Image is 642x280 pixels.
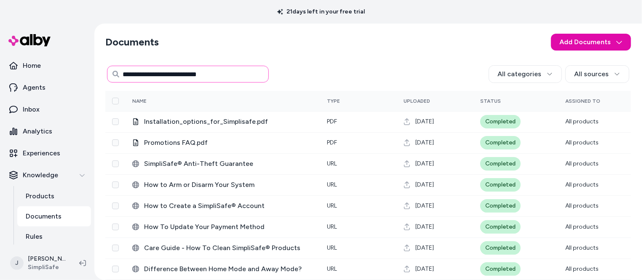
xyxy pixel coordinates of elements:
[327,265,337,272] span: URL
[3,165,91,185] button: Knowledge
[23,83,45,93] p: Agents
[574,69,609,79] span: All sources
[23,148,60,158] p: Experiences
[565,265,599,272] span: All products
[327,223,337,230] span: URL
[17,227,91,247] a: Rules
[132,264,313,274] div: Difference Between Home Mode and Away Mode?
[3,56,91,76] a: Home
[132,117,313,127] div: Installation_options_for_Simplisafe.pdf
[112,245,119,251] button: Select row
[480,178,521,192] div: Completed
[327,98,340,104] span: Type
[415,160,434,168] span: [DATE]
[480,262,521,276] div: Completed
[327,160,337,167] span: URL
[132,138,313,148] div: Promotions FAQ.pdf
[132,180,313,190] div: How to Arm or Disarm Your System
[132,222,313,232] div: ‎How To Update Your Payment Method
[112,203,119,209] button: Select row
[327,244,337,251] span: URL
[551,34,631,51] button: Add Documents
[498,69,541,79] span: All categories
[565,160,599,167] span: All products
[415,139,434,147] span: [DATE]
[23,126,52,136] p: Analytics
[404,98,430,104] span: Uploaded
[26,211,62,221] p: Documents
[3,77,91,98] a: Agents
[415,244,434,252] span: [DATE]
[565,244,599,251] span: All products
[26,232,43,242] p: Rules
[3,121,91,141] a: Analytics
[8,34,51,46] img: alby Logo
[3,99,91,120] a: Inbox
[112,98,119,104] button: Select all
[132,243,313,253] div: Care Guide - How To Clean SimpliSafe® Products
[144,264,313,274] span: Difference Between Home Mode and Away Mode?
[327,202,337,209] span: URL
[565,65,629,83] button: All sources
[565,118,599,125] span: All products
[415,117,434,126] span: [DATE]
[565,202,599,209] span: All products
[112,266,119,272] button: Select row
[565,181,599,188] span: All products
[144,222,313,232] span: ‎How To Update Your Payment Method
[327,181,337,188] span: URL
[480,98,501,104] span: Status
[480,115,521,128] div: Completed
[17,206,91,227] a: Documents
[23,170,58,180] p: Knowledge
[480,220,521,234] div: Completed
[5,250,72,277] button: J[PERSON_NAME]SimpliSafe
[112,160,119,167] button: Select row
[480,199,521,213] div: Completed
[327,139,337,146] span: pdf
[480,157,521,171] div: Completed
[415,202,434,210] span: [DATE]
[144,180,313,190] span: How to Arm or Disarm Your System
[26,191,54,201] p: Products
[415,181,434,189] span: [DATE]
[105,35,159,49] h2: Documents
[23,104,40,115] p: Inbox
[144,243,313,253] span: Care Guide - How To Clean SimpliSafe® Products
[28,263,66,272] span: SimpliSafe
[23,61,41,71] p: Home
[415,265,434,273] span: [DATE]
[480,136,521,149] div: Completed
[327,118,337,125] span: pdf
[112,139,119,146] button: Select row
[144,159,313,169] span: ‎SimpliSafe® Anti-Theft Guarantee
[415,223,434,231] span: [DATE]
[3,143,91,163] a: Experiences
[17,186,91,206] a: Products
[144,117,313,127] span: Installation_options_for_Simplisafe.pdf
[10,256,24,270] span: J
[565,223,599,230] span: All products
[144,201,313,211] span: ‎How to Create a SimpliSafe® Account
[565,98,600,104] span: Assigned To
[132,201,313,211] div: ‎How to Create a SimpliSafe® Account
[132,98,195,104] div: Name
[112,224,119,230] button: Select row
[132,159,313,169] div: ‎SimpliSafe® Anti-Theft Guarantee
[112,181,119,188] button: Select row
[112,118,119,125] button: Select row
[28,255,66,263] p: [PERSON_NAME]
[565,139,599,146] span: All products
[480,241,521,255] div: Completed
[489,65,562,83] button: All categories
[144,138,313,148] span: Promotions FAQ.pdf
[272,8,370,16] p: 21 days left in your free trial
